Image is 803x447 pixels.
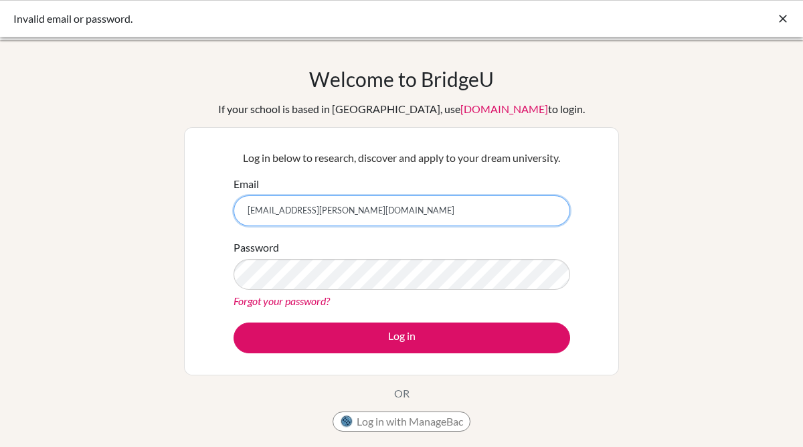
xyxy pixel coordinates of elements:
h1: Welcome to BridgeU [309,67,494,91]
label: Password [234,240,279,256]
button: Log in [234,323,570,353]
a: Forgot your password? [234,294,330,307]
div: Invalid email or password. [13,11,589,27]
div: If your school is based in [GEOGRAPHIC_DATA], use to login. [218,101,585,117]
p: Log in below to research, discover and apply to your dream university. [234,150,570,166]
label: Email [234,176,259,192]
button: Log in with ManageBac [333,412,470,432]
p: OR [394,385,410,401]
a: [DOMAIN_NAME] [460,102,548,115]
